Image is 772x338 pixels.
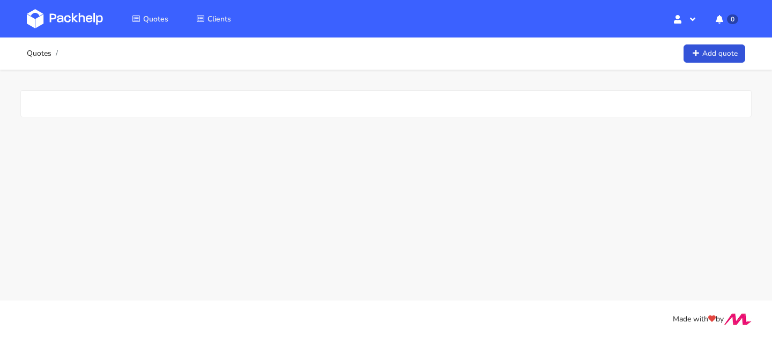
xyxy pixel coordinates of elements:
[183,9,244,28] a: Clients
[143,14,168,24] span: Quotes
[724,313,752,325] img: Move Closer
[27,49,51,58] a: Quotes
[707,9,745,28] button: 0
[727,14,738,24] span: 0
[27,9,103,28] img: Dashboard
[684,44,745,63] a: Add quote
[27,43,61,64] nav: breadcrumb
[207,14,231,24] span: Clients
[13,313,759,326] div: Made with by
[119,9,181,28] a: Quotes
